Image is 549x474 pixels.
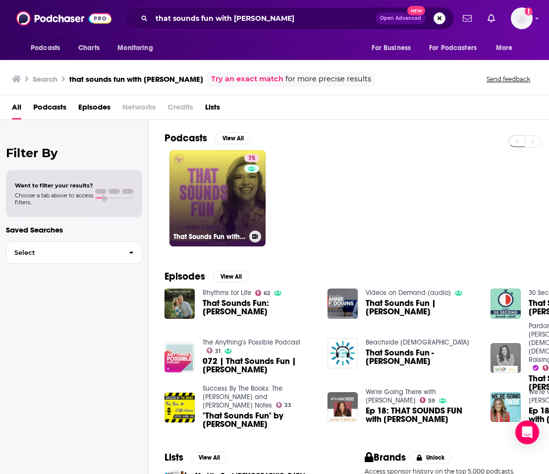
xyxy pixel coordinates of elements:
p: Saved Searches [6,225,142,235]
span: For Podcasters [429,41,477,55]
span: Credits [167,99,193,119]
span: Charts [78,41,100,55]
a: We're Going There with Bianca Juarez [366,388,436,405]
span: 072 | That Sounds Fun | [PERSON_NAME] [203,357,316,374]
img: That Sounds Fun | Annie F Downs [328,289,358,319]
span: That Sounds Fun - [PERSON_NAME] [366,349,479,365]
span: Choose a tab above to access filters. [15,192,93,206]
img: That Sounds Fun: Annie F. Downs [165,289,195,319]
img: Podchaser - Follow, Share and Rate Podcasts [16,9,111,28]
span: "That Sounds Fun" by [PERSON_NAME] [203,412,316,428]
img: That Sounds Fun - Annie F. Downs [328,338,358,368]
a: 072 | That Sounds Fun | Annie F. Downs [203,357,316,374]
div: Search podcasts, credits, & more... [124,7,454,30]
span: Monitoring [117,41,153,55]
a: Ep 18: THAT SOUNDS FUN with Annie F. Downs [366,407,479,423]
a: Podcasts [33,99,66,119]
h2: Brands [365,451,406,464]
a: "That Sounds Fun" by Annie F. Downs [203,412,316,428]
img: 072 | That Sounds Fun | Annie F. Downs [165,343,195,373]
svg: Add a profile image [525,7,533,15]
h2: Podcasts [165,132,207,144]
a: All [12,99,21,119]
a: Success By The Books: The Bev and Cliff Notes [203,384,282,410]
h3: that sounds fun with [PERSON_NAME] [69,74,203,84]
button: open menu [423,39,491,58]
button: open menu [24,39,73,58]
button: Show profile menu [511,7,533,29]
a: That Sounds Fun | Annie F Downs [366,299,479,316]
span: 59 [428,399,435,403]
a: The Anything's Possible Podcast [203,338,300,347]
a: 75That Sounds Fun with [PERSON_NAME] [169,150,266,246]
h2: Lists [165,451,183,464]
a: ListsView All [165,451,227,464]
button: Send feedback [484,75,533,83]
span: for more precise results [285,73,371,85]
button: open menu [110,39,165,58]
img: That Sounds Fun – Annie F. Downs [491,289,521,319]
span: For Business [372,41,411,55]
span: New [407,6,425,15]
button: View All [213,271,249,283]
a: Videos on Demand (audio) [366,289,451,297]
a: Rhythms for Life [203,289,251,297]
img: That Sounds Fun with Annie F. Downs [491,343,521,373]
button: open menu [489,39,525,58]
span: 31 [215,349,220,354]
span: Want to filter your results? [15,182,93,189]
span: That Sounds Fun | [PERSON_NAME] [366,299,479,316]
img: "That Sounds Fun" by Annie F. Downs [165,393,195,423]
h3: Search [33,74,57,84]
a: Show notifications dropdown [459,10,476,27]
button: View All [215,132,251,144]
button: Open AdvancedNew [376,12,426,24]
a: 62 [255,290,271,296]
a: PodcastsView All [165,132,251,144]
span: Open Advanced [380,16,421,21]
span: 62 [264,291,270,296]
img: Ep 18: THAT SOUNDS FUN with Annie F. Downs [328,392,358,422]
span: More [496,41,513,55]
h2: Filter By [6,146,142,160]
a: 31 [207,348,221,354]
span: Podcasts [31,41,60,55]
button: Select [6,241,142,264]
a: Ep 18: THAT SOUNDS FUN with Annie F. Downs [491,392,521,422]
a: 59 [420,397,436,403]
a: 75 [244,154,259,162]
input: Search podcasts, credits, & more... [152,10,376,26]
div: Open Intercom Messenger [515,420,539,444]
a: Show notifications dropdown [484,10,499,27]
button: open menu [365,39,423,58]
span: Logged in as sarahhallprinc [511,7,533,29]
a: Lists [205,99,220,119]
a: That Sounds Fun: Annie F. Downs [203,299,316,316]
h2: Episodes [165,270,205,283]
h3: That Sounds Fun with [PERSON_NAME] [173,233,245,241]
a: That Sounds Fun - Annie F. Downs [366,349,479,365]
a: Charts [72,39,106,58]
a: Try an exact match [211,73,283,85]
a: EpisodesView All [165,270,249,283]
span: 75 [248,154,255,164]
a: 33 [276,402,292,408]
span: Select [6,249,121,256]
button: Unlock [410,452,452,464]
span: 33 [284,403,291,408]
span: Ep 18: THAT SOUNDS FUN with [PERSON_NAME] [366,407,479,423]
button: View All [191,452,227,464]
a: Beachside Pastor [366,338,469,347]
